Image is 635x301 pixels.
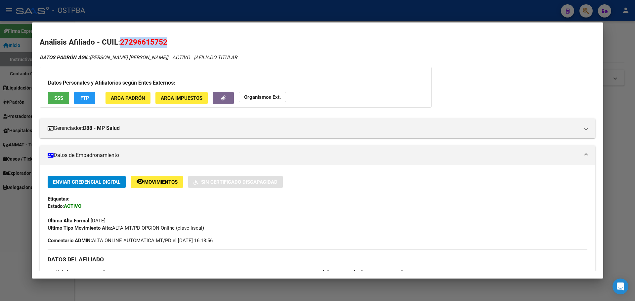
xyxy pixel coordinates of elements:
span: ARCA Impuestos [161,95,202,101]
span: [PERSON_NAME] [48,270,105,276]
mat-expansion-panel-header: Gerenciador:D88 - MP Salud [40,118,595,138]
strong: ACTIVO [64,203,81,209]
div: Open Intercom Messenger [613,279,628,294]
strong: Etiquetas: [48,196,69,202]
button: ARCA Padrón [106,92,150,104]
strong: DATOS PADRÓN ÁGIL: [40,55,90,60]
strong: D88 - MP Salud [83,124,120,132]
button: Enviar Credencial Digital [48,176,126,188]
button: SSS [48,92,69,104]
strong: Apellido: [48,270,67,276]
span: [DATE] [48,218,106,224]
button: Organismos Ext. [239,92,286,102]
mat-panel-title: Datos de Empadronamiento [48,151,579,159]
h3: Datos Personales y Afiliatorios según Entes Externos: [48,79,423,87]
span: Movimientos [144,179,178,185]
mat-icon: remove_red_eye [136,177,144,185]
span: AFILIADO TITULAR [195,55,237,60]
span: 27296615752 [120,38,167,46]
button: ARCA Impuestos [155,92,208,104]
strong: Teléfono Particular: [317,270,361,276]
strong: Ultimo Tipo Movimiento Alta: [48,225,112,231]
mat-panel-title: Gerenciador: [48,124,579,132]
span: FTP [80,95,89,101]
strong: Última Alta Formal: [48,218,91,224]
strong: Estado: [48,203,64,209]
mat-expansion-panel-header: Datos de Empadronamiento [40,145,595,165]
span: ALTA MT/PD OPCION Online (clave fiscal) [48,225,204,231]
button: Sin Certificado Discapacidad [188,176,283,188]
h3: DATOS DEL AFILIADO [48,256,587,263]
span: [PERSON_NAME] [PERSON_NAME] [40,55,167,60]
span: ALTA ONLINE AUTOMATICA MT/PD el [DATE] 16:18:56 [48,237,213,244]
span: Enviar Credencial Digital [53,179,120,185]
span: ARCA Padrón [111,95,145,101]
span: [PHONE_NUMBER] [317,270,403,276]
span: Sin Certificado Discapacidad [201,179,277,185]
span: SSS [54,95,63,101]
strong: Comentario ADMIN: [48,238,92,244]
h2: Análisis Afiliado - CUIL: [40,37,595,48]
button: Movimientos [131,176,183,188]
i: | ACTIVO | [40,55,237,60]
strong: Organismos Ext. [244,94,281,100]
button: FTP [74,92,95,104]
